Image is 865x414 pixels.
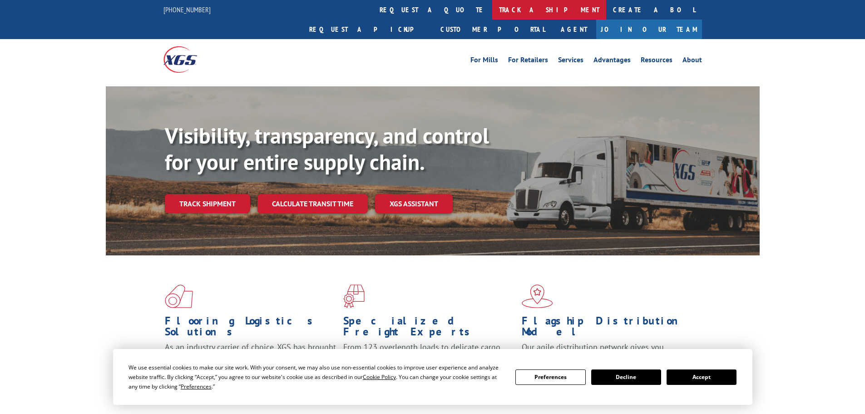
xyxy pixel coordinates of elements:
a: Join Our Team [596,20,702,39]
a: Resources [641,56,672,66]
a: Agent [552,20,596,39]
a: [PHONE_NUMBER] [163,5,211,14]
a: For Retailers [508,56,548,66]
p: From 123 overlength loads to delicate cargo, our experienced staff knows the best way to move you... [343,342,515,382]
button: Preferences [515,369,585,385]
div: Cookie Consent Prompt [113,349,752,405]
button: Accept [667,369,736,385]
span: Preferences [181,383,212,390]
a: Advantages [593,56,631,66]
a: About [682,56,702,66]
span: Our agile distribution network gives you nationwide inventory management on demand. [522,342,689,363]
a: XGS ASSISTANT [375,194,453,214]
b: Visibility, transparency, and control for your entire supply chain. [165,121,489,176]
img: xgs-icon-focused-on-flooring-red [343,284,365,308]
img: xgs-icon-total-supply-chain-intelligence-red [165,284,193,308]
a: For Mills [470,56,498,66]
h1: Flooring Logistics Solutions [165,315,336,342]
a: Services [558,56,583,66]
a: Calculate transit time [257,194,368,214]
button: Decline [591,369,661,385]
a: Request a pickup [302,20,434,39]
h1: Specialized Freight Experts [343,315,515,342]
img: xgs-icon-flagship-distribution-model-red [522,284,553,308]
div: We use essential cookies to make our site work. With your consent, we may also use non-essential ... [129,363,504,391]
span: Cookie Policy [363,373,396,381]
a: Customer Portal [434,20,552,39]
h1: Flagship Distribution Model [522,315,693,342]
span: As an industry carrier of choice, XGS has brought innovation and dedication to flooring logistics... [165,342,336,374]
a: Track shipment [165,194,250,213]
